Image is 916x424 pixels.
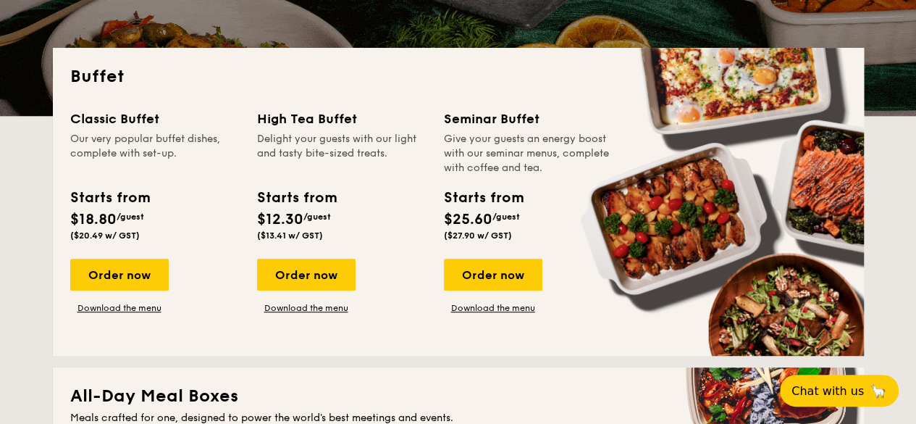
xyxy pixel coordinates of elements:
[444,259,542,291] div: Order now
[257,302,356,314] a: Download the menu
[444,109,613,129] div: Seminar Buffet
[117,212,144,222] span: /guest
[70,132,240,175] div: Our very popular buffet dishes, complete with set-up.
[70,302,169,314] a: Download the menu
[870,383,887,399] span: 🦙
[70,385,846,408] h2: All-Day Meal Boxes
[492,212,520,222] span: /guest
[444,211,492,228] span: $25.60
[257,109,427,129] div: High Tea Buffet
[257,211,303,228] span: $12.30
[70,65,846,88] h2: Buffet
[257,230,323,241] span: ($13.41 w/ GST)
[303,212,331,222] span: /guest
[444,187,523,209] div: Starts from
[444,230,512,241] span: ($27.90 w/ GST)
[444,302,542,314] a: Download the menu
[780,375,899,407] button: Chat with us🦙
[70,109,240,129] div: Classic Buffet
[70,187,149,209] div: Starts from
[70,211,117,228] span: $18.80
[257,259,356,291] div: Order now
[70,259,169,291] div: Order now
[791,384,864,398] span: Chat with us
[257,132,427,175] div: Delight your guests with our light and tasty bite-sized treats.
[444,132,613,175] div: Give your guests an energy boost with our seminar menus, complete with coffee and tea.
[70,230,140,241] span: ($20.49 w/ GST)
[257,187,336,209] div: Starts from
